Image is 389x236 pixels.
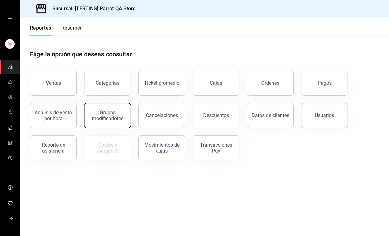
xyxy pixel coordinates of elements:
button: open drawer [7,16,12,21]
div: Cancelaciones [146,112,178,118]
button: Resumen [61,25,83,35]
div: Análisis de venta por hora [34,110,73,121]
button: Cajas [193,71,239,96]
div: Ticket promedio [144,80,180,86]
button: Contrata inventarios para ver este reporte [84,135,131,160]
div: Categorías [96,80,119,86]
div: Pagos [318,80,332,86]
div: Datos de clientes [252,112,289,118]
div: Usuarios [315,112,334,118]
div: Costos y márgenes [88,142,127,154]
button: Pagos [301,71,348,96]
button: Reporte de asistencia [30,135,77,160]
div: Movimientos de cajas [142,142,181,154]
h3: Sucursal: [TESTING] Parrot QA Store [47,5,136,12]
button: Órdenes [247,71,294,96]
div: navigation tabs [30,25,83,35]
button: Cancelaciones [138,103,185,128]
div: Cajas [210,80,222,86]
button: Ventas [30,71,77,96]
button: Análisis de venta por hora [30,103,77,128]
button: Movimientos de cajas [138,135,185,160]
button: Grupos modificadores [84,103,131,128]
div: Grupos modificadores [88,110,127,121]
button: Categorías [84,71,131,96]
div: Órdenes [261,80,279,86]
button: Transacciones Pay [193,135,239,160]
div: Descuentos [203,112,229,118]
button: Ticket promedio [138,71,185,96]
button: Usuarios [301,103,348,128]
h1: Elige la opción que deseas consultar [30,50,132,59]
div: Ventas [46,80,61,86]
div: Reporte de asistencia [34,142,73,154]
button: Datos de clientes [247,103,294,128]
button: Descuentos [193,103,239,128]
div: Transacciones Pay [197,142,235,154]
button: Reportes [30,25,51,35]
